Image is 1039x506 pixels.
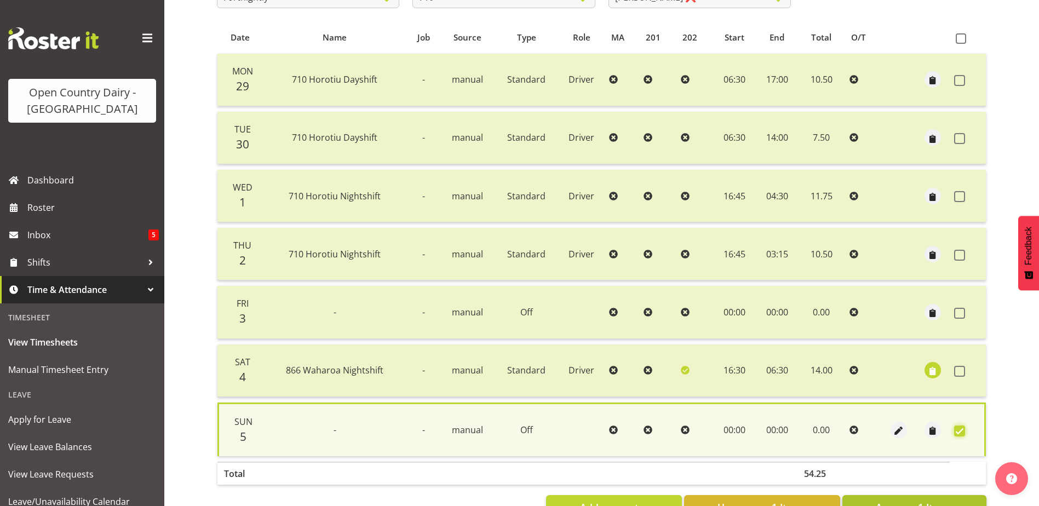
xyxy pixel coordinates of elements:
[495,403,558,456] td: Off
[417,31,430,44] span: Job
[756,170,798,222] td: 04:30
[495,228,558,280] td: Standard
[851,31,866,44] span: O/T
[217,462,263,485] th: Total
[713,112,756,164] td: 06:30
[495,286,558,338] td: Off
[240,429,246,444] span: 5
[797,54,845,106] td: 10.50
[233,239,251,251] span: Thu
[1006,473,1017,484] img: help-xxl-2.png
[231,31,250,44] span: Date
[517,31,536,44] span: Type
[239,194,246,210] span: 1
[289,248,381,260] span: 710 Horotiu Nightshift
[8,411,156,428] span: Apply for Leave
[3,406,162,433] a: Apply for Leave
[756,403,798,456] td: 00:00
[725,31,744,44] span: Start
[27,172,159,188] span: Dashboard
[797,344,845,397] td: 14.00
[234,123,251,135] span: Tue
[569,131,594,143] span: Driver
[236,136,249,152] span: 30
[422,306,425,318] span: -
[19,84,145,117] div: Open Country Dairy - [GEOGRAPHIC_DATA]
[495,112,558,164] td: Standard
[8,361,156,378] span: Manual Timesheet Entry
[495,54,558,106] td: Standard
[573,31,590,44] span: Role
[237,297,249,309] span: Fri
[422,73,425,85] span: -
[422,131,425,143] span: -
[3,306,162,329] div: Timesheet
[334,424,336,436] span: -
[452,248,483,260] span: manual
[3,356,162,383] a: Manual Timesheet Entry
[334,306,336,318] span: -
[27,199,159,216] span: Roster
[713,228,756,280] td: 16:45
[292,131,377,143] span: 710 Horotiu Dayshift
[811,31,831,44] span: Total
[569,73,594,85] span: Driver
[233,181,252,193] span: Wed
[1018,216,1039,290] button: Feedback - Show survey
[8,439,156,455] span: View Leave Balances
[452,190,483,202] span: manual
[8,334,156,350] span: View Timesheets
[452,131,483,143] span: manual
[682,31,697,44] span: 202
[495,170,558,222] td: Standard
[8,466,156,482] span: View Leave Requests
[8,27,99,49] img: Rosterit website logo
[569,190,594,202] span: Driver
[646,31,661,44] span: 201
[27,281,142,298] span: Time & Attendance
[713,54,756,106] td: 06:30
[292,73,377,85] span: 710 Horotiu Dayshift
[797,170,845,222] td: 11.75
[756,112,798,164] td: 14:00
[569,364,594,376] span: Driver
[239,369,246,384] span: 4
[756,286,798,338] td: 00:00
[239,311,246,326] span: 3
[148,229,159,240] span: 5
[569,248,594,260] span: Driver
[323,31,347,44] span: Name
[495,344,558,397] td: Standard
[1024,227,1034,265] span: Feedback
[286,364,383,376] span: 866 Waharoa Nightshift
[756,344,798,397] td: 06:30
[797,228,845,280] td: 10.50
[797,286,845,338] td: 0.00
[797,112,845,164] td: 7.50
[713,344,756,397] td: 16:30
[452,73,483,85] span: manual
[232,65,253,77] span: Mon
[713,286,756,338] td: 00:00
[756,228,798,280] td: 03:15
[422,424,425,436] span: -
[27,254,142,271] span: Shifts
[235,356,250,368] span: Sat
[797,462,845,485] th: 54.25
[756,54,798,106] td: 17:00
[422,248,425,260] span: -
[452,364,483,376] span: manual
[234,416,252,428] span: Sun
[422,190,425,202] span: -
[289,190,381,202] span: 710 Horotiu Nightshift
[452,306,483,318] span: manual
[713,170,756,222] td: 16:45
[239,252,246,268] span: 2
[713,403,756,456] td: 00:00
[3,383,162,406] div: Leave
[452,424,483,436] span: manual
[611,31,624,44] span: MA
[797,403,845,456] td: 0.00
[3,461,162,488] a: View Leave Requests
[27,227,148,243] span: Inbox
